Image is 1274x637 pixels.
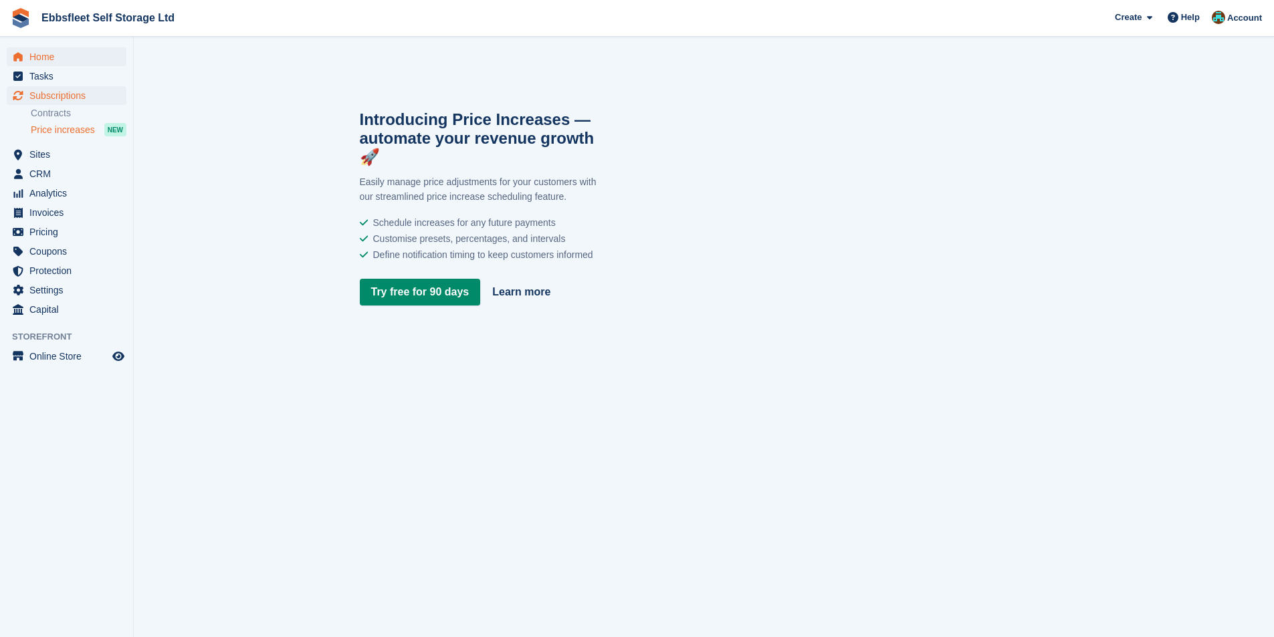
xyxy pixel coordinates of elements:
img: George Spring [1212,11,1225,24]
li: Define notification timing to keep customers informed [360,247,601,263]
span: CRM [29,164,110,183]
a: Ebbsfleet Self Storage Ltd [36,7,180,29]
a: menu [7,145,126,164]
span: Settings [29,281,110,299]
li: Schedule increases for any future payments [360,215,601,231]
span: Invoices [29,203,110,222]
span: Create [1115,11,1142,24]
a: menu [7,203,126,222]
span: Coupons [29,242,110,261]
span: Help [1181,11,1200,24]
span: Protection [29,261,110,280]
a: menu [7,223,126,241]
img: stora-icon-8386f47178a22dfd0bd8f6a31ec36ba5ce8667c1dd55bd0f319d3a0aa187defe.svg [11,8,31,28]
a: Price increases NEW [31,122,126,137]
span: Sites [29,145,110,164]
a: menu [7,184,126,203]
span: Storefront [12,330,133,344]
a: Contracts [31,107,126,120]
span: Account [1227,11,1262,25]
span: Pricing [29,223,110,241]
p: Easily manage price adjustments for your customers with our streamlined price increase scheduling... [360,174,601,204]
a: Try free for 90 days [360,279,481,305]
a: menu [7,86,126,105]
a: Learn more [492,284,550,300]
span: Analytics [29,184,110,203]
a: menu [7,242,126,261]
span: Tasks [29,67,110,86]
a: menu [7,347,126,366]
a: menu [7,281,126,299]
a: menu [7,47,126,66]
li: Customise presets, percentages, and intervals [360,231,601,247]
span: Capital [29,300,110,319]
span: Home [29,47,110,66]
h2: Introducing Price Increases — automate your revenue growth 🚀 [360,110,601,166]
span: Online Store [29,347,110,366]
div: NEW [104,123,126,136]
a: menu [7,67,126,86]
span: Price increases [31,124,95,136]
a: menu [7,164,126,183]
span: Subscriptions [29,86,110,105]
a: menu [7,261,126,280]
a: Preview store [110,348,126,364]
a: menu [7,300,126,319]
